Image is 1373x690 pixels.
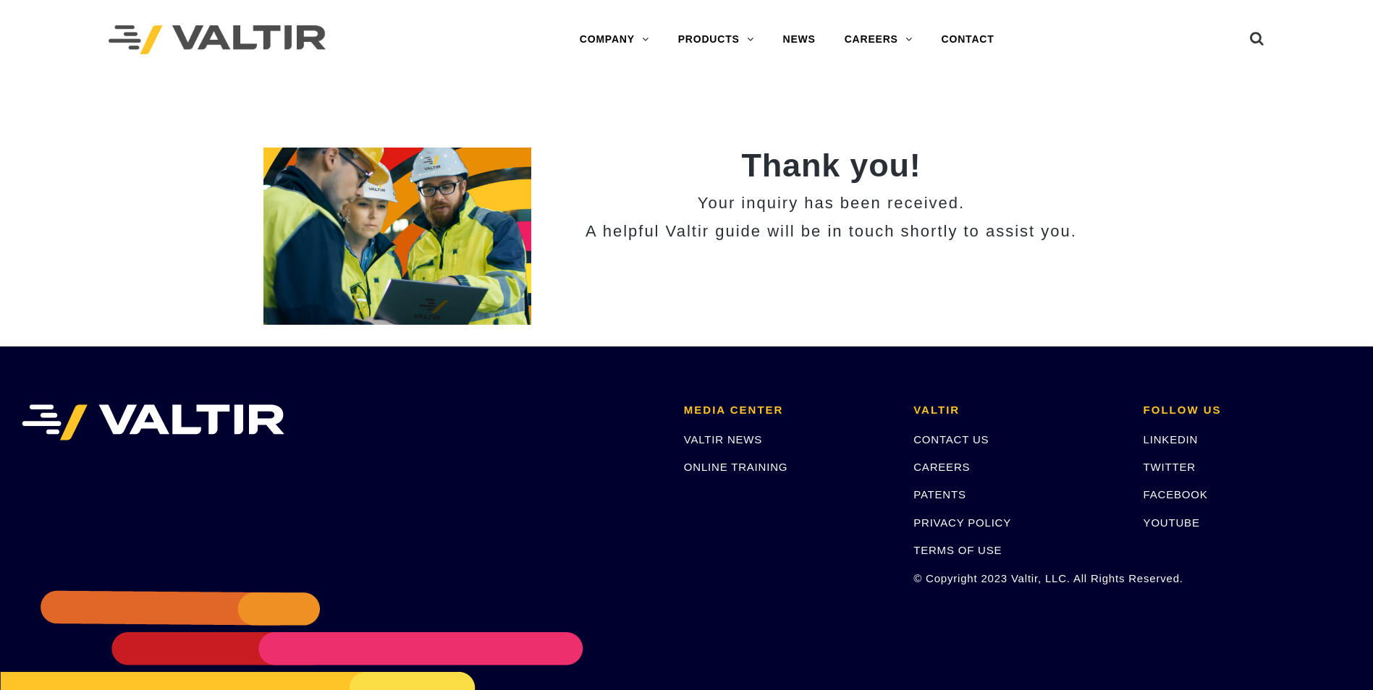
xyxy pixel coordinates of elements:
h3: A helpful Valtir guide will be in touch shortly to assist you. [553,223,1110,240]
h2: VALTIR [913,404,1121,417]
a: TERMS OF USE [913,544,1002,556]
img: 2 Home_Team [263,148,531,325]
h2: FOLLOW US [1144,404,1351,417]
h2: MEDIA CENTER [684,404,892,417]
strong: Thank you! [741,147,921,184]
a: CAREERS [913,461,970,473]
a: CONTACT [927,25,1009,54]
a: TWITTER [1144,461,1196,473]
a: PRODUCTS [664,25,769,54]
a: PATENTS [913,488,966,501]
img: Valtir [109,25,326,55]
p: © Copyright 2023 Valtir, LLC. All Rights Reserved. [913,570,1121,587]
a: VALTIR NEWS [684,433,762,446]
a: LINKEDIN [1144,433,1199,446]
a: CAREERS [830,25,927,54]
a: ONLINE TRAINING [684,461,787,473]
a: YOUTUBE [1144,516,1200,529]
a: NEWS [769,25,830,54]
img: VALTIR [22,404,284,440]
h3: Your inquiry has been received. [553,195,1110,212]
a: CONTACT US [913,433,989,446]
a: COMPANY [565,25,664,54]
a: PRIVACY POLICY [913,516,1011,529]
a: FACEBOOK [1144,488,1208,501]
